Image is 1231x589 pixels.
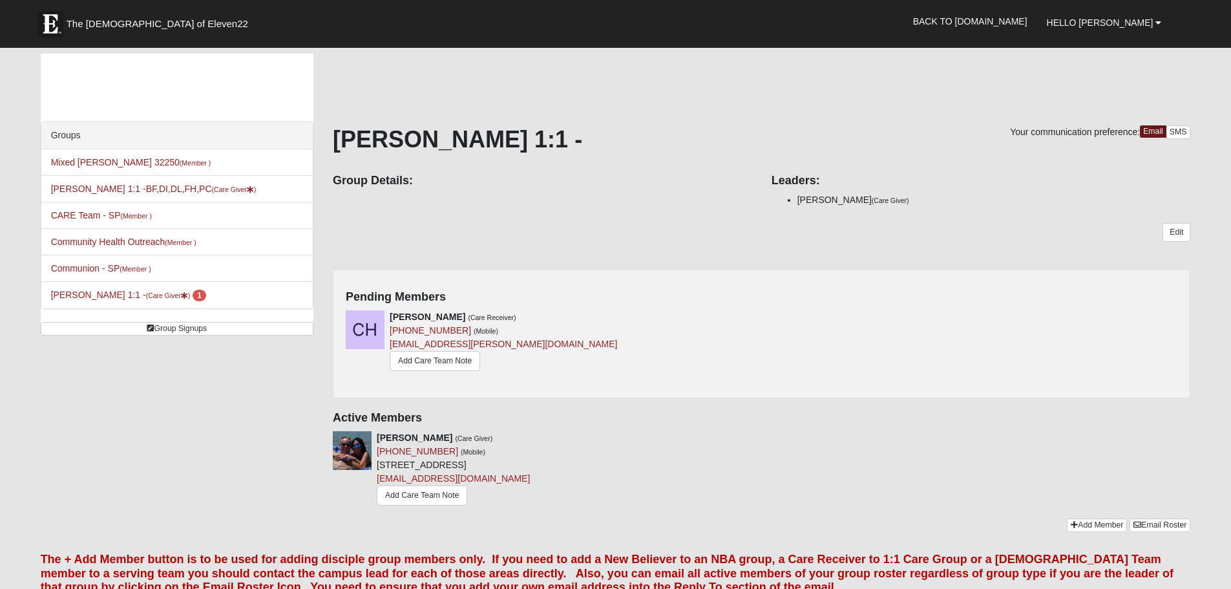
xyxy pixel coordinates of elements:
[390,312,465,322] strong: [PERSON_NAME]
[1140,125,1166,138] a: Email
[333,125,1190,153] h1: [PERSON_NAME] 1:1 -
[474,327,498,335] small: (Mobile)
[1047,17,1153,28] span: Hello [PERSON_NAME]
[51,210,152,220] a: CARE Team - SP(Member )
[333,174,752,188] h4: Group Details:
[121,212,152,220] small: (Member )
[1010,127,1140,137] span: Your communication preference:
[377,431,530,509] div: [STREET_ADDRESS]
[165,239,196,246] small: (Member )
[31,5,289,37] a: The [DEMOGRAPHIC_DATA] of Eleven22
[1130,519,1190,532] a: Email Roster
[377,473,530,484] a: [EMAIL_ADDRESS][DOMAIN_NAME]
[872,197,909,204] small: (Care Giver)
[377,486,467,506] a: Add Care Team Note
[903,5,1037,37] a: Back to [DOMAIN_NAME]
[333,411,1190,425] h4: Active Members
[41,122,313,149] div: Groups
[120,265,151,273] small: (Member )
[390,339,617,349] a: [EMAIL_ADDRESS][PERSON_NAME][DOMAIN_NAME]
[377,446,458,456] a: [PHONE_NUMBER]
[1067,519,1127,532] a: Add Member
[51,184,257,194] a: [PERSON_NAME] 1:1 -BF,DI,DL,FH,PC(Care Giver)
[461,448,485,456] small: (Mobile)
[67,17,248,30] span: The [DEMOGRAPHIC_DATA] of Eleven22
[377,433,452,443] strong: [PERSON_NAME]
[797,193,1191,207] li: [PERSON_NAME]
[1163,223,1190,242] a: Edit
[146,292,191,299] small: (Care Giver )
[37,11,63,37] img: Eleven22 logo
[468,314,516,321] small: (Care Receiver)
[772,174,1191,188] h4: Leaders:
[1037,6,1172,39] a: Hello [PERSON_NAME]
[390,325,471,336] a: [PHONE_NUMBER]
[346,290,1177,305] h4: Pending Members
[41,322,313,336] a: Group Signups
[51,157,211,167] a: Mixed [PERSON_NAME] 32250(Member )
[51,290,206,300] a: [PERSON_NAME] 1:1 -(Care Giver) 1
[1166,125,1191,139] a: SMS
[390,351,480,371] a: Add Care Team Note
[212,186,257,193] small: (Care Giver )
[51,263,151,273] a: Communion - SP(Member )
[455,434,492,442] small: (Care Giver)
[51,237,196,247] a: Community Health Outreach(Member )
[180,159,211,167] small: (Member )
[193,290,206,301] span: number of pending members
